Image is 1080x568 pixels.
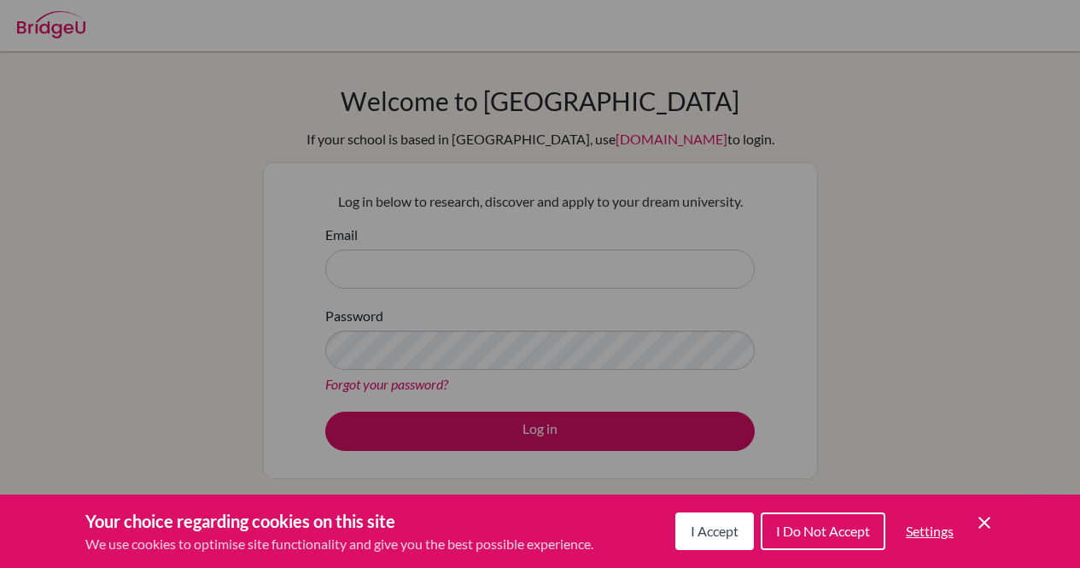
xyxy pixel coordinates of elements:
p: We use cookies to optimise site functionality and give you the best possible experience. [85,534,593,554]
h3: Your choice regarding cookies on this site [85,508,593,534]
span: I Do Not Accept [776,523,870,539]
button: I Accept [675,512,754,550]
span: Settings [906,523,954,539]
button: Settings [892,514,967,548]
span: I Accept [691,523,738,539]
button: I Do Not Accept [761,512,885,550]
button: Save and close [974,512,995,533]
